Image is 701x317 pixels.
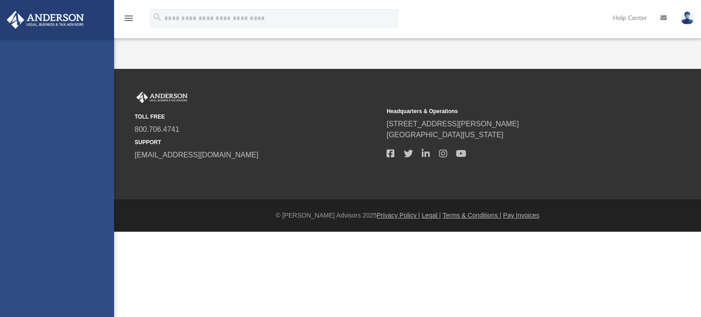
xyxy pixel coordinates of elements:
i: search [152,12,162,22]
img: Anderson Advisors Platinum Portal [135,92,189,104]
a: Terms & Conditions | [443,212,502,219]
img: User Pic [680,11,694,25]
a: [EMAIL_ADDRESS][DOMAIN_NAME] [135,151,258,159]
a: Privacy Policy | [377,212,420,219]
a: [GEOGRAPHIC_DATA][US_STATE] [387,131,503,139]
small: TOLL FREE [135,113,380,121]
a: Pay Invoices [503,212,539,219]
i: menu [123,13,134,24]
a: Legal | [422,212,441,219]
div: © [PERSON_NAME] Advisors 2025 [114,211,701,220]
small: Headquarters & Operations [387,107,632,115]
a: 800.706.4741 [135,125,179,133]
a: menu [123,17,134,24]
small: SUPPORT [135,138,380,146]
img: Anderson Advisors Platinum Portal [4,11,87,29]
a: [STREET_ADDRESS][PERSON_NAME] [387,120,519,128]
